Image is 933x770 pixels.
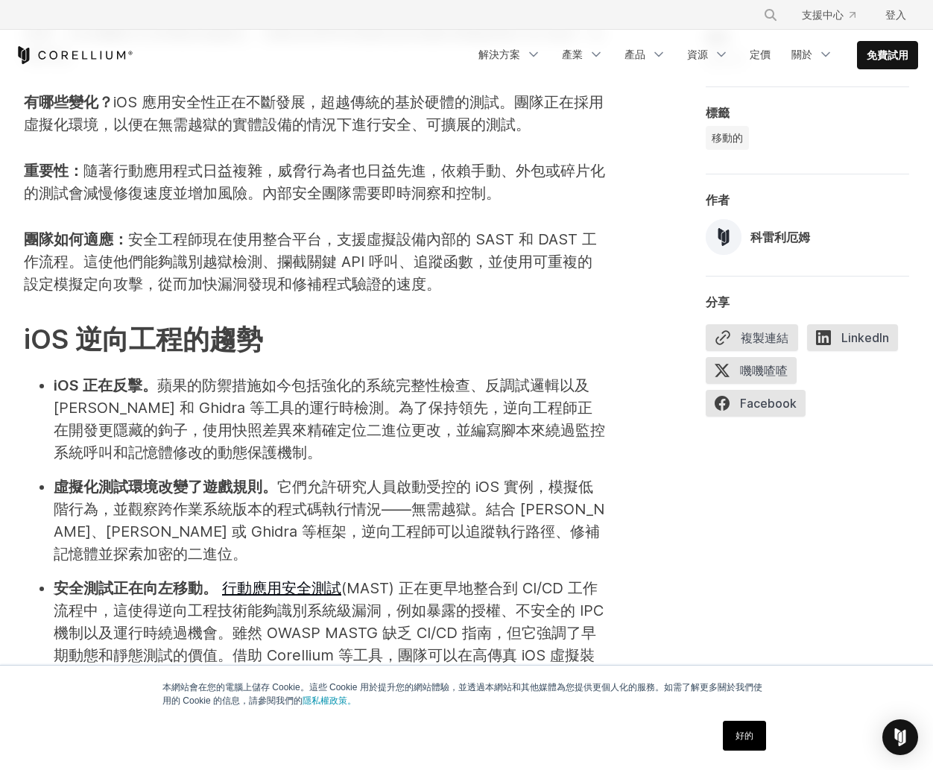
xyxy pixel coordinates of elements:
font: 分享 [706,294,730,309]
font: (MAST) 正在更早地整合到 CI/CD 工作流程中，這使得逆向工程技術能夠識別系統級漏洞，例如暴露的授權、不安全的 IPC 機制以及運行時繞過機會。雖然 OWASP MASTG 缺乏 CI/... [54,579,604,687]
font: 團隊如何適應： [24,230,128,248]
font: 它們允許研究人員啟動受控的 iOS 實例，模擬低階行為，並觀察跨作業系統版本的程式碼執行情況——無需越獄。結合 [PERSON_NAME]、[PERSON_NAME] 或 Ghidra 等框架，... [54,478,604,563]
font: 免費試用 [867,48,908,61]
font: iOS 正在反擊。 [54,376,157,394]
font: 支援中心 [802,8,844,21]
a: LinkedIn [807,324,907,357]
font: 產品 [624,48,645,60]
a: 行動應用安全測試 [222,579,341,597]
font: 隨著行動應用程式日益複雜，威脅行為者也日益先進，依賴手動、外包或碎片化的測試會減慢修復速度並增加風險。內部安全團隊需要即時洞察和控制。 [24,162,605,202]
font: 安全工程師現在使用整合平台，支援虛擬設備內部的 SAST 和 DAST 工作流程。這使他們能夠識別越獄檢測、攔截關鍵 API 呼叫、追蹤函數，並使用可重複的設定模擬定向攻擊，從而加快漏洞發現和修... [24,230,597,293]
img: 科雷利厄姆 [706,219,741,255]
font: 嘰嘰喳喳 [740,363,788,378]
font: 重要性： [24,162,83,180]
font: 有哪些變化？ [24,93,113,111]
font: 本網站會在您的電腦上儲存 Cookie。這些 Cookie 用於提升您的網站體驗，並透過本網站和其他媒體為您提供更個人化的服務。如需了解更多關於我們使用的 Cookie 的信息，請參閱我們的 [162,682,762,706]
font: 定價 [750,48,771,60]
font: 科雷利厄姆 [750,230,810,244]
div: 導航選單 [745,1,918,28]
font: 登入 [885,8,906,21]
font: 產業 [562,48,583,60]
a: 隱私權政策。 [303,695,356,706]
a: 科雷利姆之家 [15,46,133,64]
div: 導航選單 [469,41,918,69]
font: 作者 [706,192,730,207]
font: 蘋果的防禦措施如今包括強化的系統完整性檢查、反調試邏輯以及 [PERSON_NAME] 和 Ghidra 等工具的運行時檢測。為了保持領先，逆向工程師正在開發更隱藏的鉤子，使用快照差異來精確定位... [54,376,605,461]
font: iOS 逆向工程的趨勢 [24,323,263,356]
font: 解決方案 [478,48,520,60]
font: 虛擬化測試環境改變了遊戲規則。 [54,478,277,496]
a: 好的 [723,721,766,751]
font: 好的 [736,730,753,741]
a: Facebook [706,390,815,423]
font: 關於 [791,48,812,60]
font: iOS 應用安全性正在不斷發展，超越傳統的基於硬體的測試。團隊正在採用虛擬化環境，以便在無需越獄的實體設備的情況下進行安全、可擴展的測試。 [24,93,604,133]
button: 複製連結 [706,324,798,351]
font: 標籤 [706,105,730,120]
button: 搜尋 [757,1,784,28]
a: 嘰嘰喳喳 [706,357,806,390]
font: LinkedIn [841,330,889,345]
font: Facebook [740,396,797,411]
a: 移動的 [706,126,749,150]
div: Open Intercom Messenger [882,719,918,755]
font: 資源 [687,48,708,60]
font: 安全測試正在向左移動。 [54,579,218,597]
font: 移動的 [712,131,743,144]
